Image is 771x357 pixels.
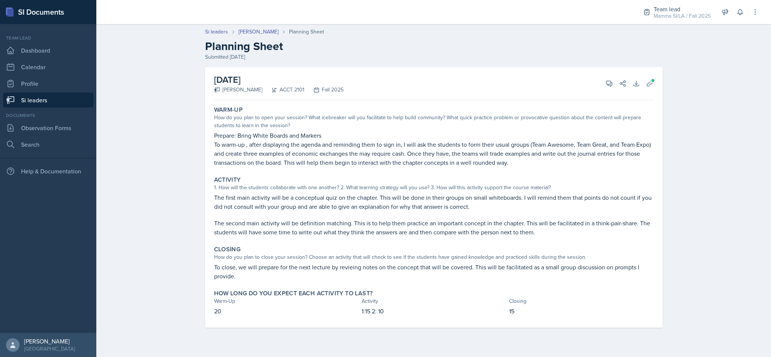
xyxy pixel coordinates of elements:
div: Team lead [3,35,93,41]
div: Activity [362,297,506,305]
div: How do you plan to close your session? Choose an activity that will check to see if the students ... [214,253,654,261]
a: [PERSON_NAME] [239,28,278,36]
label: How long do you expect each activity to last? [214,290,373,297]
p: 15 [509,307,654,316]
a: Profile [3,76,93,91]
label: Warm-Up [214,106,243,114]
p: The second main activity will be definition matching. This is to help them practice an important ... [214,219,654,237]
h2: Planning Sheet [205,39,663,53]
div: Planning Sheet [289,28,324,36]
p: 20 [214,307,359,316]
div: Documents [3,112,93,119]
div: ACCT 2101 [262,86,304,94]
div: Warm-Up [214,297,359,305]
div: [PERSON_NAME] [24,337,75,345]
div: Help & Documentation [3,164,93,179]
p: 1:15 2: 10 [362,307,506,316]
p: To close, we will prepare for the next lecture by revieing notes on the concept that will be cove... [214,263,654,281]
div: Team lead [654,5,711,14]
div: Fall 2025 [304,86,344,94]
a: Search [3,137,93,152]
div: [GEOGRAPHIC_DATA] [24,345,75,352]
label: Activity [214,176,241,184]
div: Submitted [DATE] [205,53,663,61]
p: To warm-up , after displaying the agenda and reminding them to sign in, I will ask the students t... [214,140,654,167]
a: Si leaders [3,93,93,108]
div: Mamma SI/LA / Fall 2025 [654,12,711,20]
p: Prepare: Bring White Boards and Markers [214,131,654,140]
a: Observation Forms [3,120,93,135]
div: 1. How will the students collaborate with one another? 2. What learning strategy will you use? 3.... [214,184,654,191]
a: Si leaders [205,28,228,36]
label: Closing [214,246,241,253]
div: Closing [509,297,654,305]
p: The first main activity will be a conceptual quiz on the chapter. This will be done in their grou... [214,193,654,211]
div: [PERSON_NAME] [214,86,262,94]
h2: [DATE] [214,73,344,87]
a: Dashboard [3,43,93,58]
div: How do you plan to open your session? What icebreaker will you facilitate to help build community... [214,114,654,129]
a: Calendar [3,59,93,74]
